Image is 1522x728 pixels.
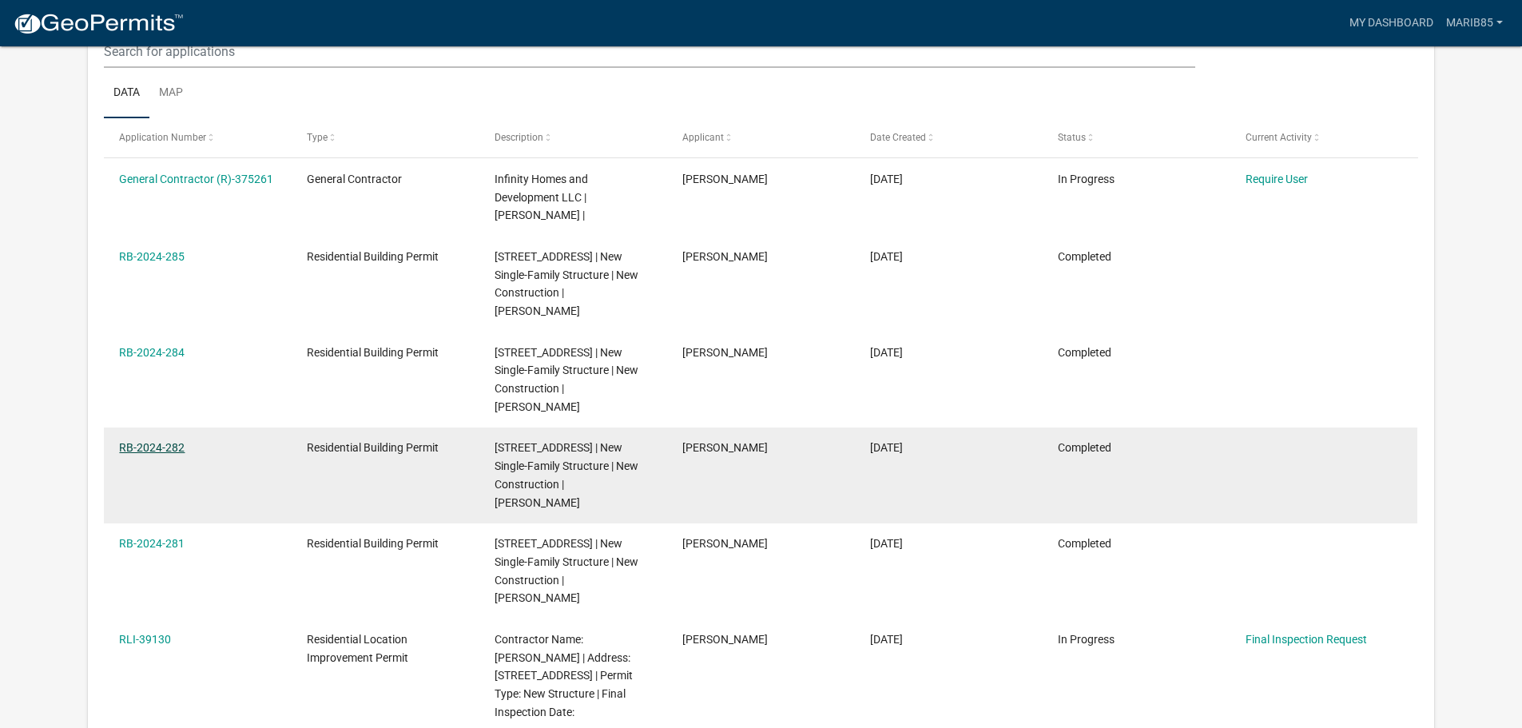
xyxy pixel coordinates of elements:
span: Mari Brownfield [682,633,768,646]
span: Application Number [119,132,206,143]
span: 8130 FARMING WAY Lot Number: 41 | New Single-Family Structure | New Construction | MARI BROWNFIELD [495,250,638,317]
a: My Dashboard [1343,8,1440,38]
span: Mari Brownfield [682,250,768,263]
span: 06/17/2024 [870,346,903,359]
span: 06/12/2024 [870,537,903,550]
a: RB-2024-282 [119,441,185,454]
span: Description [495,132,543,143]
span: Residential Building Permit [307,537,439,550]
span: Contractor Name: MARI BROWNFIELD | Address: 827 KINGS COURT Lot: 416 | Permit Type: New Structure... [495,633,633,718]
datatable-header-cell: Applicant [667,118,855,157]
span: Type [307,132,328,143]
datatable-header-cell: Description [479,118,667,157]
span: Mari Brownfield [682,537,768,550]
span: Completed [1058,250,1111,263]
datatable-header-cell: Status [1042,118,1230,157]
span: Residential Building Permit [307,346,439,359]
a: RB-2024-281 [119,537,185,550]
span: Residential Building Permit [307,250,439,263]
input: Search for applications [104,35,1194,68]
datatable-header-cell: Date Created [855,118,1043,157]
span: Mari Brownfield [682,346,768,359]
span: 8128 FARMING WAY Lot Number: 40 | New Single-Family Structure | New Construction | MARI BROWNFIELD [495,346,638,413]
span: Completed [1058,346,1111,359]
span: General Contractor [307,173,402,185]
a: Final Inspection Request [1246,633,1367,646]
a: Map [149,68,193,119]
a: RB-2024-285 [119,250,185,263]
span: Infinity Homes and Development LLC | Mari Brownfield | [495,173,588,222]
a: General Contractor (R)-375261 [119,173,273,185]
datatable-header-cell: Application Number [104,118,292,157]
a: Require User [1246,173,1308,185]
a: Data [104,68,149,119]
span: Mari Brownfield [682,441,768,454]
span: Completed [1058,441,1111,454]
span: In Progress [1058,633,1115,646]
span: 8132 FARMING WAY Lot Number: 42 | New Single-Family Structure | New Construction | Mari Brownfield [495,537,638,604]
span: Date Created [870,132,926,143]
datatable-header-cell: Current Activity [1230,118,1417,157]
span: 06/17/2024 [870,250,903,263]
a: RB-2024-284 [119,346,185,359]
span: In Progress [1058,173,1115,185]
span: 04/23/2024 [870,633,903,646]
span: Mari Brownfield [682,173,768,185]
span: Status [1058,132,1086,143]
span: Applicant [682,132,724,143]
datatable-header-cell: Type [292,118,479,157]
span: Residential Building Permit [307,441,439,454]
a: RLI-39130 [119,633,171,646]
span: Current Activity [1246,132,1312,143]
a: marib85 [1440,8,1509,38]
span: Residential Location Improvement Permit [307,633,408,664]
span: 06/12/2024 [870,441,903,454]
span: 02/11/2025 [870,173,903,185]
span: 8134 FARMING WAY Lot Number: 43 | New Single-Family Structure | New Construction | Mari Brownfield [495,441,638,508]
span: Completed [1058,537,1111,550]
